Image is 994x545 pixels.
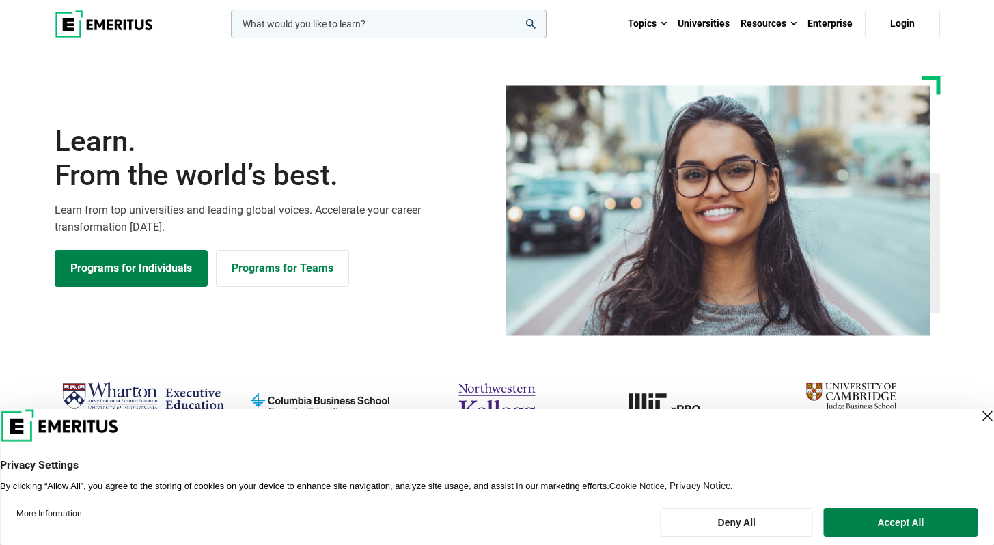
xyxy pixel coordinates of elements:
[415,377,579,430] img: northwestern-kellogg
[216,250,349,287] a: Explore for Business
[238,377,402,430] img: columbia-business-school
[592,377,756,430] img: MIT xPRO
[506,85,930,336] img: Learn from the world's best
[55,158,489,193] span: From the world’s best.
[55,124,489,193] h1: Learn.
[55,250,208,287] a: Explore Programs
[61,377,225,417] img: Wharton Executive Education
[865,10,940,38] a: Login
[592,377,756,430] a: MIT-xPRO
[769,377,933,430] img: cambridge-judge-business-school
[55,201,489,236] p: Learn from top universities and leading global voices. Accelerate your career transformation [DATE].
[231,10,547,38] input: woocommerce-product-search-field-0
